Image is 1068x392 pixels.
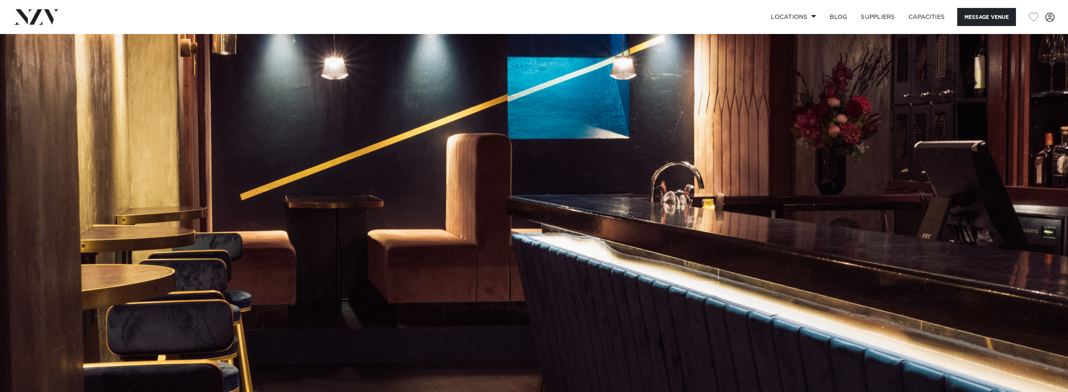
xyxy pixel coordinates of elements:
a: BLOG [823,8,854,26]
button: Message Venue [957,8,1016,26]
a: Capacities [902,8,952,26]
a: SUPPLIERS [854,8,901,26]
a: Locations [764,8,823,26]
img: nzv-logo.png [13,9,59,24]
